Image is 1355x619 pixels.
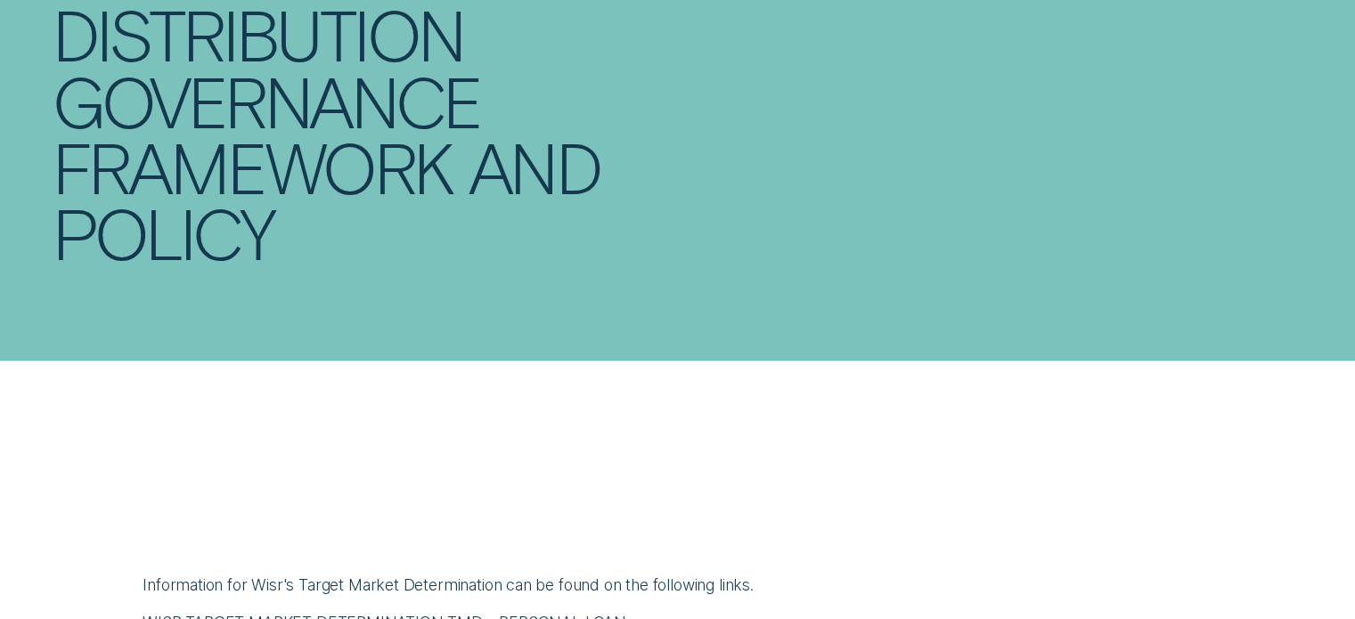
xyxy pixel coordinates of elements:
[53,199,273,265] div: Policy
[53,67,481,133] div: Governance
[143,574,1212,596] p: Information for Wisr's Target Market Determination can be found on the following links.
[53,133,453,199] div: Framework
[469,133,600,199] div: and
